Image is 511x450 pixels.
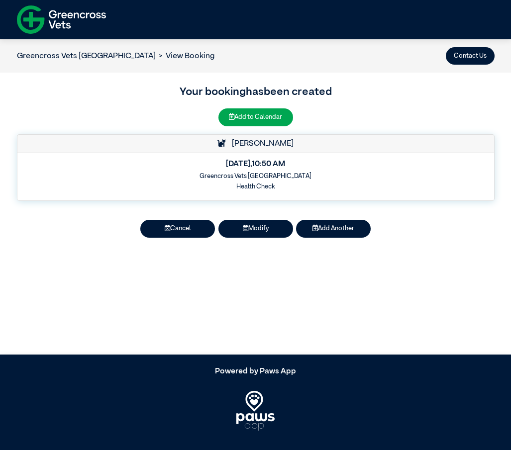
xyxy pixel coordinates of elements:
[23,173,487,180] h6: Greencross Vets [GEOGRAPHIC_DATA]
[236,391,275,431] img: PawsApp
[17,2,106,37] img: f-logo
[17,50,215,62] nav: breadcrumb
[17,52,156,60] a: Greencross Vets [GEOGRAPHIC_DATA]
[140,220,215,237] button: Cancel
[227,140,294,148] span: [PERSON_NAME]
[218,220,293,237] button: Modify
[218,108,293,126] button: Add to Calendar
[23,160,487,169] h5: [DATE] , 10:50 AM
[17,367,495,376] h5: Powered by Paws App
[446,47,495,65] button: Contact Us
[17,84,495,101] h3: Your booking has been created
[156,50,215,62] li: View Booking
[23,183,487,190] h6: Health Check
[296,220,371,237] button: Add Another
